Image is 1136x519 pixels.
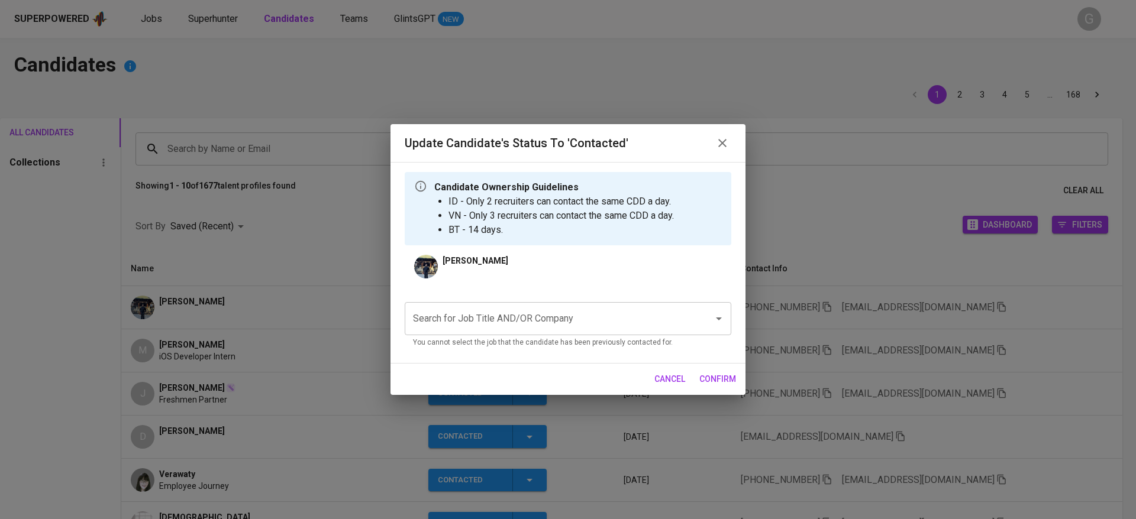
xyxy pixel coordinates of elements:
[443,255,508,267] p: [PERSON_NAME]
[448,194,674,209] li: ID - Only 2 recruiters can contact the same CDD a day.
[414,255,438,278] img: 06f7294c84bda482454b124f4c6e5e0e.png
[711,310,727,327] button: Open
[699,372,736,387] span: confirm
[448,209,674,223] li: VN - Only 3 recruiters can contact the same CDD a day.
[650,368,690,390] button: cancel
[413,337,723,349] p: You cannot select the job that the candidate has been previously contacted for.
[654,372,685,387] span: cancel
[434,180,674,194] p: Candidate Ownership Guidelines
[448,223,674,237] li: BT - 14 days.
[405,134,628,153] h6: Update Candidate's Status to 'Contacted'
[695,368,741,390] button: confirm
